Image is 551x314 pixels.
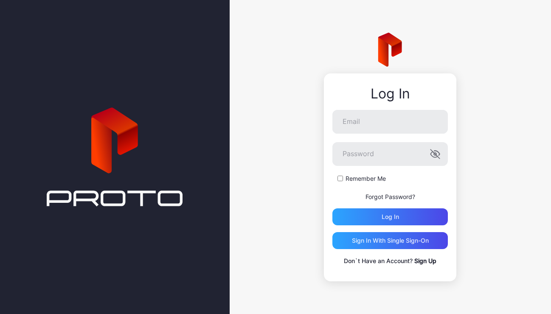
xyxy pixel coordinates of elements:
a: Sign Up [414,257,436,264]
input: Password [332,142,448,166]
div: Log in [382,213,399,220]
input: Email [332,110,448,134]
button: Log in [332,208,448,225]
a: Forgot Password? [365,193,415,200]
div: Sign in With Single Sign-On [352,237,429,244]
button: Password [430,149,440,159]
button: Sign in With Single Sign-On [332,232,448,249]
div: Log In [332,86,448,101]
p: Don`t Have an Account? [332,256,448,266]
label: Remember Me [346,174,386,183]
